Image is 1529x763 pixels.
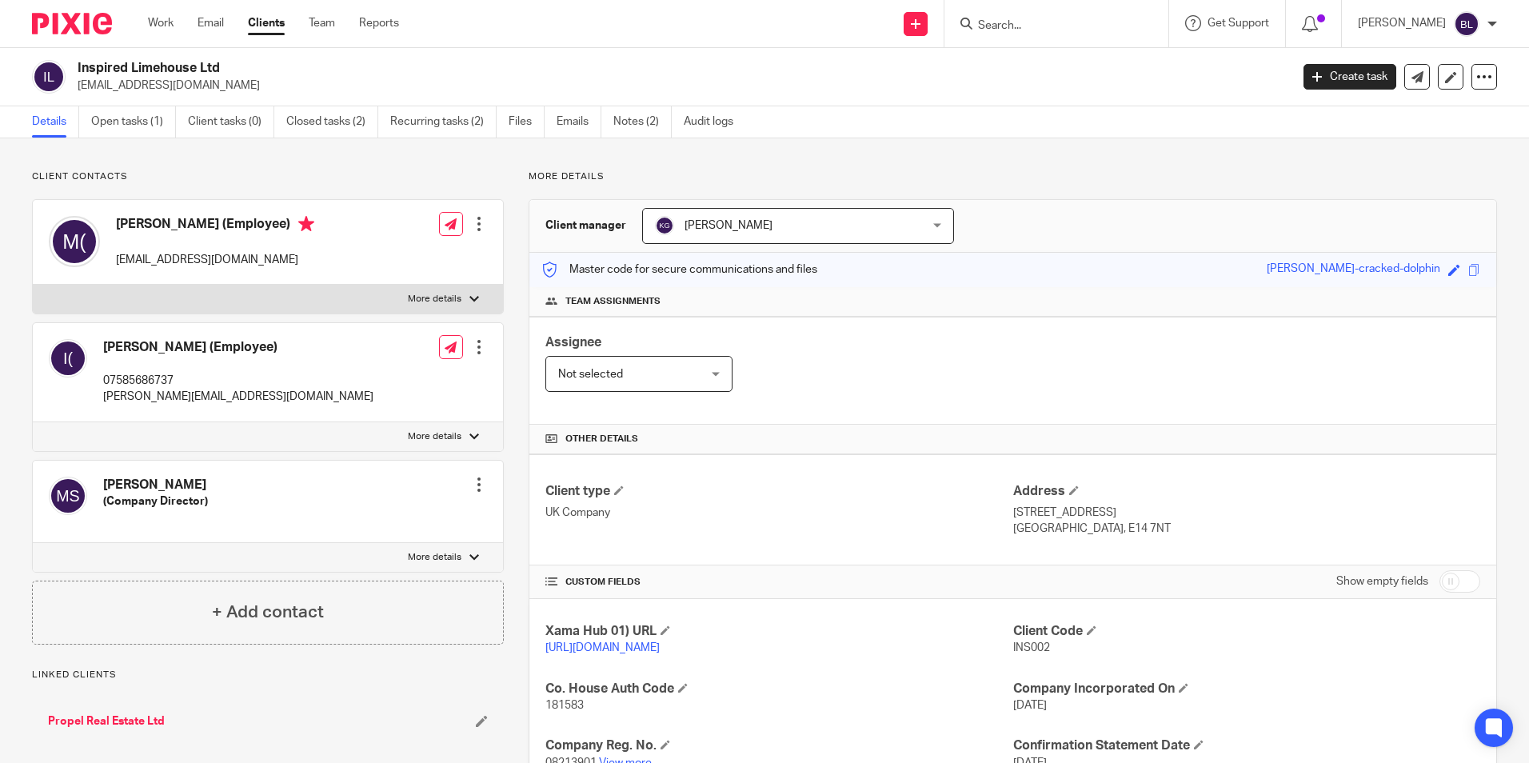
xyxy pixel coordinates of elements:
a: Client tasks (0) [188,106,274,138]
a: Recurring tasks (2) [390,106,497,138]
p: [PERSON_NAME][EMAIL_ADDRESS][DOMAIN_NAME] [103,389,373,405]
img: Pixie [32,13,112,34]
a: Details [32,106,79,138]
h4: [PERSON_NAME] [103,477,208,493]
h4: [PERSON_NAME] (Employee) [103,339,373,356]
a: [URL][DOMAIN_NAME] [545,642,660,653]
img: svg%3E [1454,11,1479,37]
span: Other details [565,433,638,445]
a: Closed tasks (2) [286,106,378,138]
a: Reports [359,15,399,31]
h4: [PERSON_NAME] (Employee) [116,216,314,236]
h4: + Add contact [212,600,324,625]
h4: Client type [545,483,1012,500]
p: More details [408,430,461,443]
p: Master code for secure communications and files [541,262,817,278]
a: Notes (2) [613,106,672,138]
i: Primary [298,216,314,232]
a: Emails [557,106,601,138]
a: Team [309,15,335,31]
label: Show empty fields [1336,573,1428,589]
a: Propel Real Estate Ltd [48,713,165,729]
h3: Client manager [545,218,626,234]
img: svg%3E [49,477,87,515]
div: [PERSON_NAME]-cracked-dolphin [1267,261,1440,279]
h4: Company Incorporated On [1013,681,1480,697]
h5: (Company Director) [103,493,208,509]
p: 07585686737 [103,373,373,389]
p: [STREET_ADDRESS] [1013,505,1480,521]
img: svg%3E [49,216,100,267]
span: [DATE] [1013,700,1047,711]
h4: Client Code [1013,623,1480,640]
p: [EMAIL_ADDRESS][DOMAIN_NAME] [116,252,314,268]
a: Work [148,15,174,31]
img: svg%3E [32,60,66,94]
h4: Address [1013,483,1480,500]
p: [PERSON_NAME] [1358,15,1446,31]
a: Email [198,15,224,31]
img: svg%3E [655,216,674,235]
p: More details [408,551,461,564]
p: Client contacts [32,170,504,183]
h2: Inspired Limehouse Ltd [78,60,1039,77]
a: Open tasks (1) [91,106,176,138]
a: Audit logs [684,106,745,138]
a: Files [509,106,545,138]
span: INS002 [1013,642,1050,653]
h4: Xama Hub 01) URL [545,623,1012,640]
p: [GEOGRAPHIC_DATA], E14 7NT [1013,521,1480,537]
h4: Company Reg. No. [545,737,1012,754]
span: 181583 [545,700,584,711]
a: Clients [248,15,285,31]
h4: Confirmation Statement Date [1013,737,1480,754]
span: Not selected [558,369,623,380]
span: Assignee [545,336,601,349]
span: Team assignments [565,295,661,308]
p: Linked clients [32,669,504,681]
span: Get Support [1208,18,1269,29]
h4: Co. House Auth Code [545,681,1012,697]
p: [EMAIL_ADDRESS][DOMAIN_NAME] [78,78,1279,94]
a: Create task [1303,64,1396,90]
img: svg%3E [49,339,87,378]
p: More details [529,170,1497,183]
h4: CUSTOM FIELDS [545,576,1012,589]
p: More details [408,293,461,306]
span: [PERSON_NAME] [685,220,772,231]
p: UK Company [545,505,1012,521]
input: Search [976,19,1120,34]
